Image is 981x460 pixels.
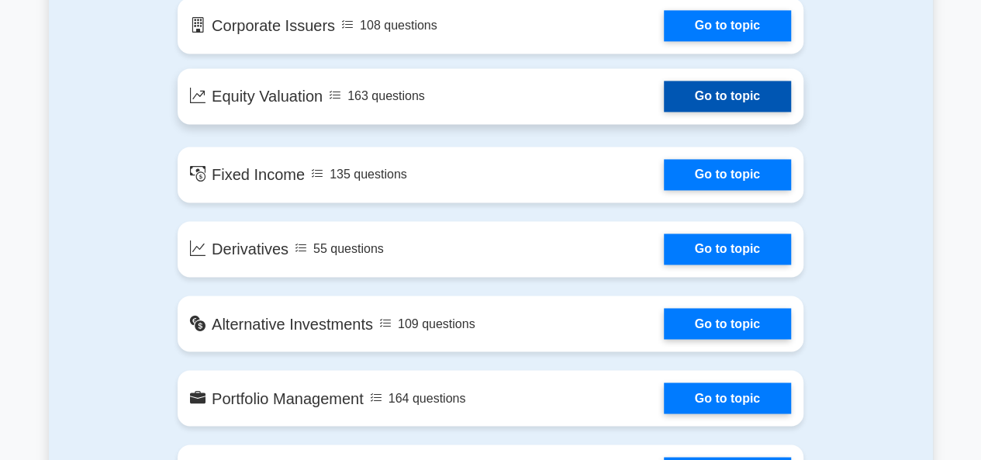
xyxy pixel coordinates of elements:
a: Go to topic [664,10,791,41]
a: Go to topic [664,159,791,190]
a: Go to topic [664,308,791,339]
a: Go to topic [664,233,791,265]
a: Go to topic [664,81,791,112]
a: Go to topic [664,382,791,413]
